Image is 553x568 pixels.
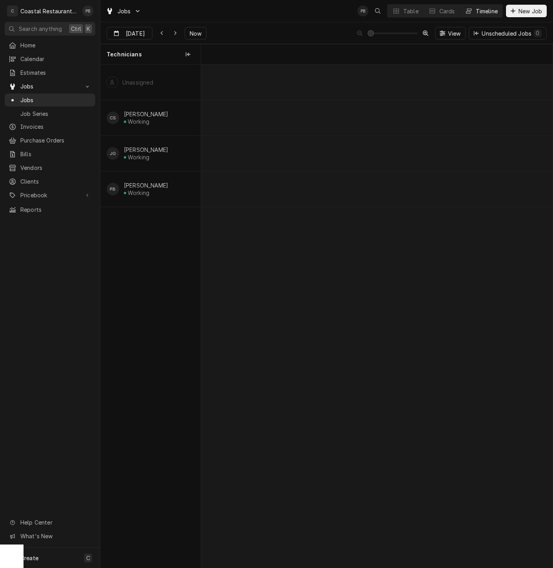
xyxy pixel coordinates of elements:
[20,41,91,49] span: Home
[5,516,95,529] a: Go to Help Center
[20,69,91,77] span: Estimates
[82,5,93,16] div: PB
[103,5,144,18] a: Go to Jobs
[19,25,62,33] span: Search anything
[122,79,154,86] div: Unassigned
[71,25,81,33] span: Ctrl
[5,120,95,133] a: Invoices
[5,530,95,543] a: Go to What's New
[128,118,149,125] div: Working
[5,39,95,52] a: Home
[20,55,91,63] span: Calendar
[20,555,38,561] span: Create
[20,191,80,199] span: Pricebook
[20,136,91,144] span: Purchase Orders
[357,5,368,16] div: Phill Blush's Avatar
[20,150,91,158] span: Bills
[107,147,119,160] div: James Gatton's Avatar
[20,206,91,214] span: Reports
[20,518,91,527] span: Help Center
[124,182,168,189] div: [PERSON_NAME]
[128,154,149,160] div: Working
[82,5,93,16] div: Phill Blush's Avatar
[128,189,149,196] div: Working
[20,532,91,540] span: What's New
[20,123,91,131] span: Invoices
[20,82,80,90] span: Jobs
[435,27,466,40] button: View
[469,27,547,40] button: Unscheduled Jobs0
[476,7,498,15] div: Timeline
[372,5,384,17] button: Open search
[5,22,95,36] button: Search anythingCtrlK
[20,96,91,104] span: Jobs
[107,27,152,40] button: [DATE]
[506,5,547,17] button: New Job
[5,203,95,216] a: Reports
[86,554,90,562] span: C
[107,50,142,58] span: Technicians
[100,44,201,65] div: Technicians column. SPACE for context menu
[100,65,201,568] div: left
[357,5,368,16] div: PB
[124,111,168,117] div: [PERSON_NAME]
[20,164,91,172] span: Vendors
[185,27,207,40] button: Now
[5,94,95,106] a: Jobs
[20,7,78,15] div: Coastal Restaurant Repair
[87,25,90,33] span: K
[535,29,540,37] div: 0
[5,52,95,65] a: Calendar
[517,7,544,15] span: New Job
[107,112,119,124] div: CS
[107,183,119,195] div: Phill Blush's Avatar
[5,175,95,188] a: Clients
[124,146,168,153] div: [PERSON_NAME]
[118,7,131,15] span: Jobs
[5,107,95,120] a: Job Series
[7,5,18,16] div: C
[5,80,95,93] a: Go to Jobs
[5,148,95,160] a: Bills
[107,183,119,195] div: PB
[403,7,419,15] div: Table
[107,147,119,160] div: JG
[439,7,455,15] div: Cards
[482,29,542,38] div: Unscheduled Jobs
[5,161,95,174] a: Vendors
[188,29,203,38] span: Now
[107,112,119,124] div: Chris Sockriter's Avatar
[20,110,91,118] span: Job Series
[5,134,95,147] a: Purchase Orders
[201,65,553,568] div: normal
[446,29,462,38] span: View
[20,177,91,186] span: Clients
[5,66,95,79] a: Estimates
[5,189,95,202] a: Go to Pricebook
